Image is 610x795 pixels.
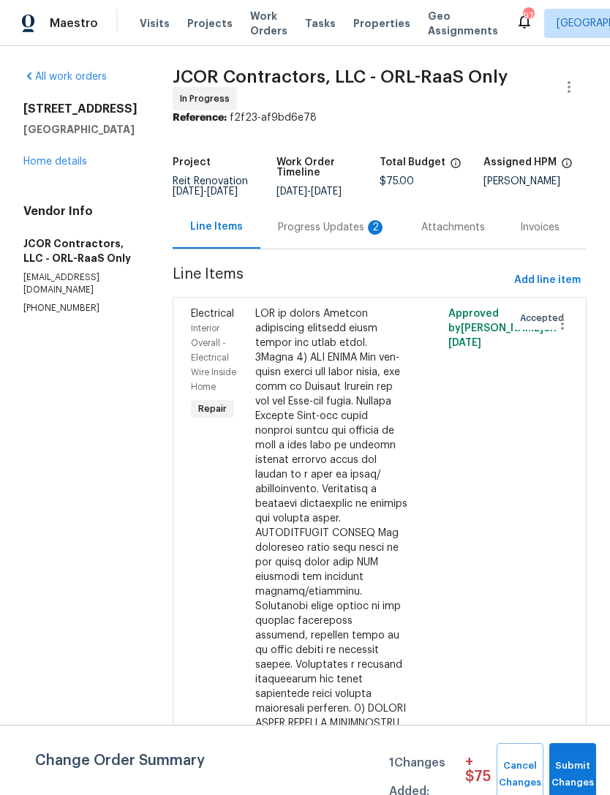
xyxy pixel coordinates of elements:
span: The total cost of line items that have been proposed by Opendoor. This sum includes line items th... [450,157,462,176]
p: [EMAIL_ADDRESS][DOMAIN_NAME] [23,271,138,296]
span: JCOR Contractors, LLC - ORL-RaaS Only [173,68,508,86]
span: Projects [187,16,233,31]
span: Cancel Changes [504,758,536,791]
span: In Progress [180,91,236,106]
span: Visits [140,16,170,31]
span: [DATE] [173,186,203,197]
a: All work orders [23,72,107,82]
span: [DATE] [448,338,481,348]
h5: Total Budget [380,157,445,167]
div: 2 [368,220,383,235]
a: Home details [23,157,87,167]
span: Interior Overall - Electrical Wire Inside Home [191,324,236,391]
p: [PHONE_NUMBER] [23,302,138,314]
span: Properties [353,16,410,31]
h4: Vendor Info [23,204,138,219]
span: [DATE] [207,186,238,197]
span: Accepted [520,311,570,325]
span: Tasks [305,18,336,29]
h5: Work Order Timeline [276,157,380,178]
div: 97 [523,9,533,23]
span: Geo Assignments [428,9,498,38]
span: Reit Renovation [173,176,248,197]
h5: Project [173,157,211,167]
h5: JCOR Contractors, LLC - ORL-RaaS Only [23,236,138,265]
span: Submit Changes [557,758,589,791]
span: Maestro [50,16,98,31]
button: Add line item [508,267,587,294]
span: Approved by [PERSON_NAME] on [448,309,557,348]
span: Add line item [514,271,581,290]
h5: [GEOGRAPHIC_DATA] [23,122,138,137]
div: f2f23-af9bd6e78 [173,110,587,125]
span: Repair [192,402,233,416]
h5: Assigned HPM [483,157,557,167]
span: $75.00 [380,176,414,186]
span: The hpm assigned to this work order. [561,157,573,176]
span: - [276,186,342,197]
span: [DATE] [311,186,342,197]
h2: [STREET_ADDRESS] [23,102,138,116]
b: Reference: [173,113,227,123]
div: Line Items [190,219,243,234]
div: Progress Updates [278,220,386,235]
div: Attachments [421,220,485,235]
span: Line Items [173,267,508,294]
span: - [173,186,238,197]
div: [PERSON_NAME] [483,176,587,186]
div: Invoices [520,220,560,235]
span: Electrical [191,309,234,319]
span: Work Orders [250,9,287,38]
span: [DATE] [276,186,307,197]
